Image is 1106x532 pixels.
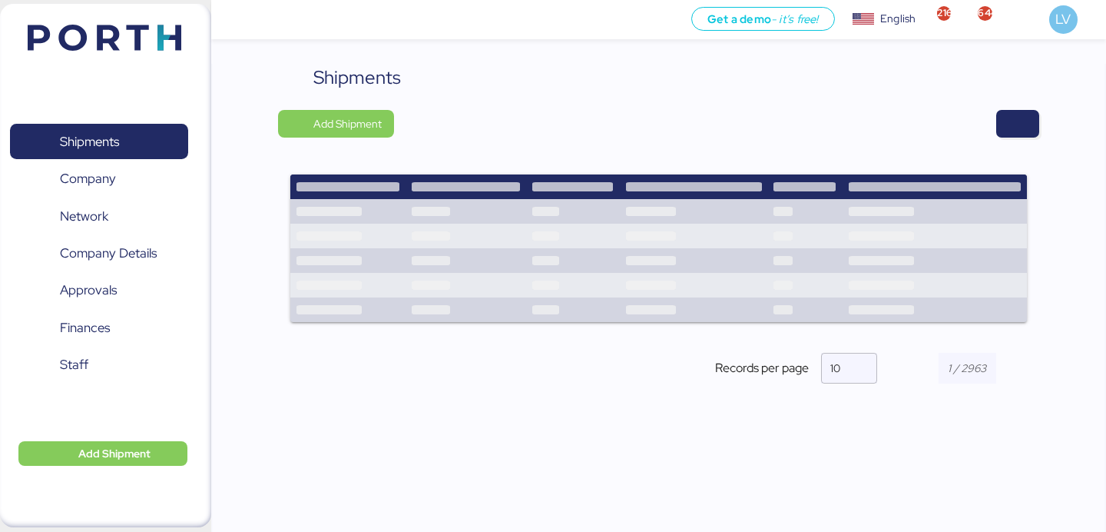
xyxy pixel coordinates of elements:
[880,11,916,27] div: English
[18,441,187,466] button: Add Shipment
[10,161,188,197] a: Company
[313,64,401,91] div: Shipments
[60,354,88,376] span: Staff
[830,361,840,375] span: 10
[1055,9,1071,29] span: LV
[715,359,809,377] span: Records per page
[60,279,117,301] span: Approvals
[10,236,188,271] a: Company Details
[78,444,151,463] span: Add Shipment
[60,205,108,228] span: Network
[10,311,188,346] a: Finances
[939,353,996,384] input: 1 / 2963
[10,273,188,308] a: Approvals
[313,115,382,133] span: Add Shipment
[278,110,394,138] button: Add Shipment
[60,131,119,153] span: Shipments
[10,198,188,234] a: Network
[60,168,116,190] span: Company
[60,242,157,264] span: Company Details
[10,347,188,383] a: Staff
[60,317,110,339] span: Finances
[220,7,247,33] button: Menu
[10,124,188,159] a: Shipments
